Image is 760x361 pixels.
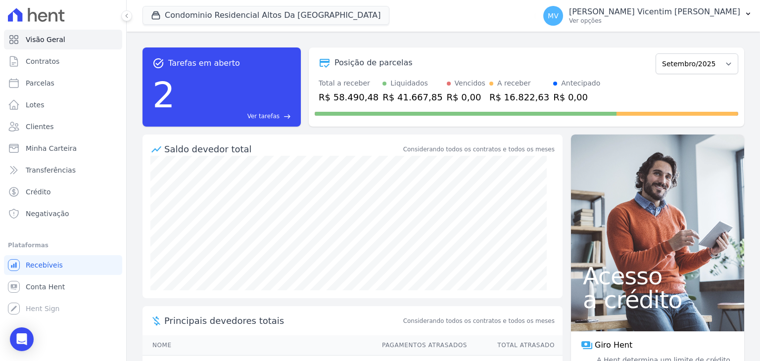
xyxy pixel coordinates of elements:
[284,113,291,120] span: east
[569,17,740,25] p: Ver opções
[548,12,559,19] span: MV
[152,69,175,121] div: 2
[535,2,760,30] button: MV [PERSON_NAME] Vicentim [PERSON_NAME] Ver opções
[595,339,632,351] span: Giro Hent
[164,142,401,156] div: Saldo devedor total
[4,204,122,224] a: Negativação
[382,90,442,104] div: R$ 41.667,85
[455,78,485,89] div: Vencidos
[4,117,122,136] a: Clientes
[4,277,122,297] a: Conta Hent
[10,327,34,351] div: Open Intercom Messenger
[26,100,45,110] span: Lotes
[319,90,379,104] div: R$ 58.490,48
[553,90,600,104] div: R$ 0,00
[489,90,549,104] div: R$ 16.822,63
[447,90,485,104] div: R$ 0,00
[179,112,291,121] a: Ver tarefas east
[26,282,65,292] span: Conta Hent
[390,78,428,89] div: Liquidados
[4,138,122,158] a: Minha Carteira
[497,78,531,89] div: A receber
[142,335,373,356] th: Nome
[142,6,389,25] button: Condominio Residencial Altos Da [GEOGRAPHIC_DATA]
[164,314,401,327] span: Principais devedores totais
[26,260,63,270] span: Recebíveis
[4,95,122,115] a: Lotes
[319,78,379,89] div: Total a receber
[26,56,59,66] span: Contratos
[168,57,240,69] span: Tarefas em aberto
[26,78,54,88] span: Parcelas
[403,316,555,325] span: Considerando todos os contratos e todos os meses
[468,335,563,356] th: Total Atrasado
[569,7,740,17] p: [PERSON_NAME] Vicentim [PERSON_NAME]
[26,165,76,175] span: Transferências
[334,57,413,69] div: Posição de parcelas
[26,187,51,197] span: Crédito
[4,73,122,93] a: Parcelas
[561,78,600,89] div: Antecipado
[4,51,122,71] a: Contratos
[583,264,732,288] span: Acesso
[26,122,53,132] span: Clientes
[247,112,280,121] span: Ver tarefas
[4,182,122,202] a: Crédito
[373,335,468,356] th: Pagamentos Atrasados
[8,239,118,251] div: Plataformas
[4,255,122,275] a: Recebíveis
[26,143,77,153] span: Minha Carteira
[26,35,65,45] span: Visão Geral
[403,145,555,154] div: Considerando todos os contratos e todos os meses
[4,160,122,180] a: Transferências
[4,30,122,49] a: Visão Geral
[152,57,164,69] span: task_alt
[26,209,69,219] span: Negativação
[583,288,732,312] span: a crédito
